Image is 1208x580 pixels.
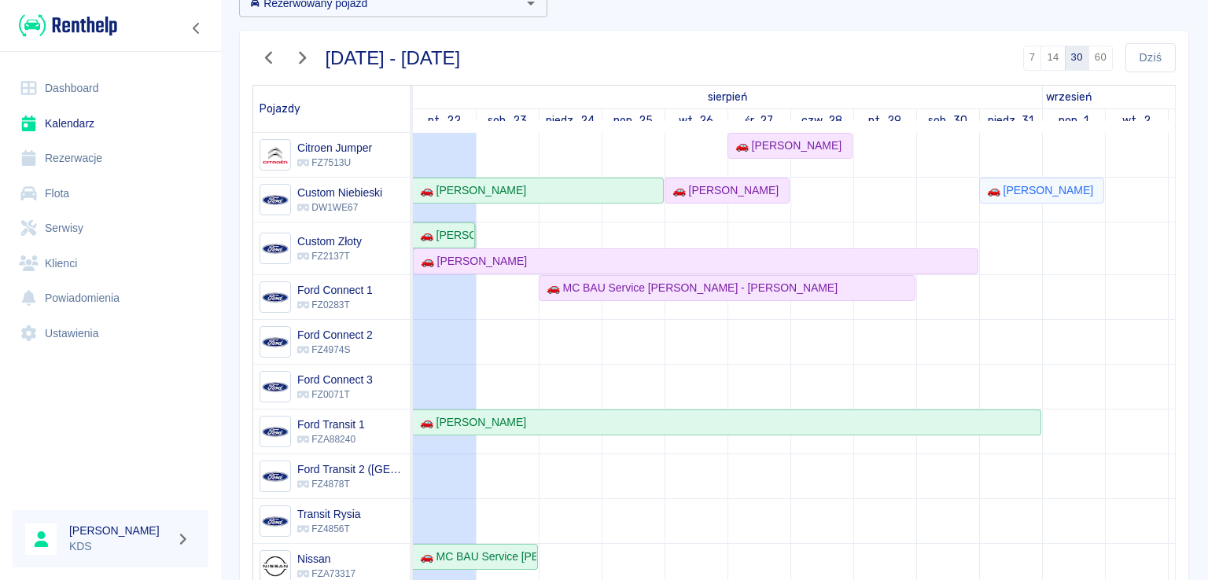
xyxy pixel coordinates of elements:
a: 1 września 2025 [1043,86,1096,108]
h6: Ford Connect 2 [297,327,373,343]
a: Ustawienia [13,316,208,351]
h6: Ford Transit 1 [297,417,365,432]
a: 27 sierpnia 2025 [741,109,778,132]
h6: Nissan [297,551,355,567]
a: 2 września 2025 [1118,109,1155,132]
h6: Ford Transit 2 (Niemcy) [297,461,403,477]
p: FZ4974S [297,343,373,357]
h6: [PERSON_NAME] [69,523,170,538]
div: 🚗 [PERSON_NAME] [414,227,473,244]
a: Kalendarz [13,106,208,141]
h6: Ford Connect 1 [297,282,373,298]
div: 🚗 [PERSON_NAME] [414,253,527,270]
img: Image [262,284,288,310]
img: Image [262,508,288,534]
img: Image [262,419,288,445]
p: FZ0071T [297,387,373,402]
h3: [DATE] - [DATE] [326,47,461,69]
h6: Custom Niebieski [297,185,382,200]
a: 22 sierpnia 2025 [424,109,465,132]
div: 🚗 [PERSON_NAME] [666,182,779,199]
img: Image [262,329,288,355]
a: 30 sierpnia 2025 [924,109,971,132]
h6: Ford Connect 3 [297,372,373,387]
img: Image [262,374,288,400]
p: FZ0283T [297,298,373,312]
img: Image [262,142,288,168]
button: 7 dni [1023,46,1042,71]
a: Serwisy [13,211,208,246]
div: 🚗 [PERSON_NAME] [729,138,842,154]
h6: Custom Złoty [297,233,362,249]
img: Image [262,464,288,490]
p: DW1WE67 [297,200,382,215]
h6: Citroen Jumper [297,140,372,156]
p: FZ4856T [297,522,361,536]
img: Image [262,553,288,579]
span: Pojazdy [260,102,300,116]
img: Image [262,187,288,213]
a: 24 sierpnia 2025 [542,109,598,132]
a: 25 sierpnia 2025 [610,109,657,132]
div: 🚗 MC BAU Service [PERSON_NAME] - [PERSON_NAME] [414,549,536,565]
a: Flota [13,176,208,211]
p: FZ2137T [297,249,362,263]
button: 60 dni [1088,46,1113,71]
img: Image [262,236,288,262]
div: 🚗 [PERSON_NAME] [414,182,526,199]
a: 1 września 2025 [1055,109,1093,132]
button: 14 dni [1040,46,1065,71]
a: 26 sierpnia 2025 [675,109,718,132]
img: Renthelp logo [19,13,117,39]
a: Powiadomienia [13,281,208,316]
a: Dashboard [13,71,208,106]
div: 🚗 [PERSON_NAME] [414,414,526,431]
a: 23 sierpnia 2025 [484,109,531,132]
a: 22 sierpnia 2025 [704,86,751,108]
button: 30 dni [1065,46,1089,71]
div: 🚗 [PERSON_NAME] [981,182,1093,199]
p: KDS [69,538,170,555]
p: FZ7513U [297,156,372,170]
p: FZ4878T [297,477,403,491]
h6: Transit Rysia [297,506,361,522]
p: FZA88240 [297,432,365,446]
a: 28 sierpnia 2025 [797,109,847,132]
a: 31 sierpnia 2025 [984,109,1038,132]
a: Renthelp logo [13,13,117,39]
a: Klienci [13,246,208,281]
button: Dziś [1125,43,1176,72]
div: 🚗 MC BAU Service [PERSON_NAME] - [PERSON_NAME] [540,280,838,296]
a: 29 sierpnia 2025 [864,109,905,132]
a: Rezerwacje [13,141,208,176]
button: Zwiń nawigację [185,18,208,39]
